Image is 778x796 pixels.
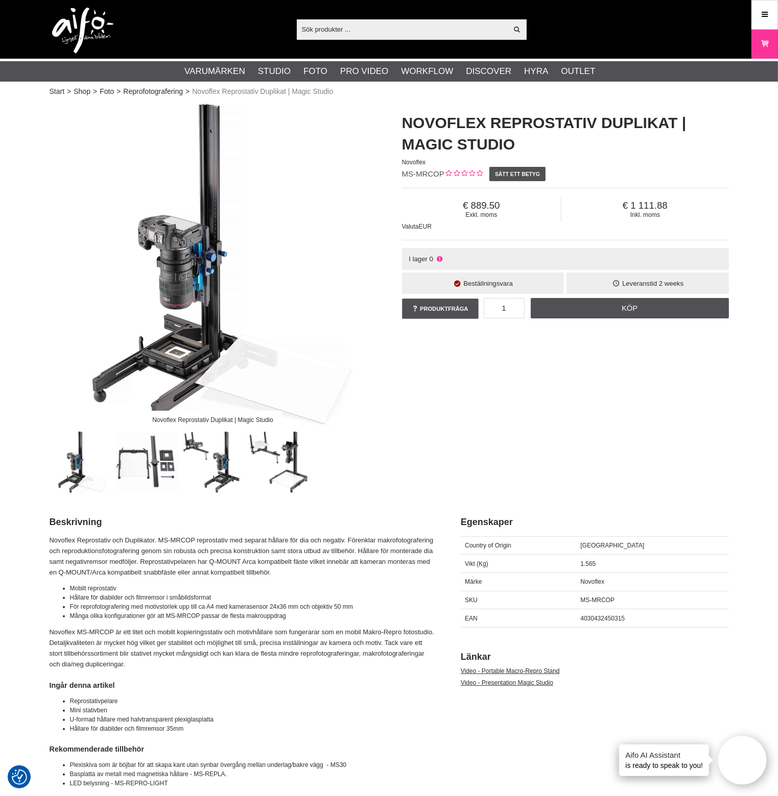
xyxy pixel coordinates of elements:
span: SKU [465,596,478,604]
div: is ready to speak to you! [619,744,709,776]
a: Outlet [561,65,595,78]
img: Reprostativ och makrostativ i ett [248,431,310,493]
span: Leveranstid [622,280,657,287]
button: Samtyckesinställningar [12,768,27,786]
a: Video - Presentation Magic Studio [461,679,553,686]
span: Exkl. moms [402,211,561,218]
span: 2 weeks [659,280,683,287]
li: Reprostativpelare [70,696,435,706]
span: Novoflex [402,159,426,166]
p: Novoflex Reprostativ och Duplikator. MS-MRCOP reprostativ med separat hållare för dia och negativ... [50,535,435,578]
li: Många olika konfigurationer gör att MS-MRCOP passar de flesta makrouppdrag [70,611,435,620]
li: Basplatta av metall med magnetiska hållare - MS-REPLA. [70,769,435,779]
span: Valuta [402,223,419,230]
a: Foto [303,65,327,78]
a: Köp [531,298,729,318]
h4: Rekommenderade tillbehör [50,744,435,754]
span: Märke [465,578,482,585]
img: Revisit consent button [12,769,27,785]
img: Skapa diaduplikat från 35mm film [182,431,244,493]
span: MS-MRCOP [402,169,444,178]
li: LED belysning - MS-REPRO-LIGHT [70,779,435,788]
span: Vikt (Kg) [465,560,488,567]
li: Mobilt reprostativ [70,584,435,593]
a: Produktfråga [402,298,479,319]
a: Hyra [524,65,548,78]
a: Shop [74,86,90,97]
span: 889.50 [402,200,561,211]
span: > [93,86,97,97]
a: Start [50,86,65,97]
span: Beställningsvara [463,280,513,287]
div: Novoflex Reprostativ Duplikat | Magic Studio [144,411,282,429]
a: Foto [100,86,114,97]
span: Novoflex Reprostativ Duplikat | Magic Studio [192,86,333,97]
i: Ej i lager [436,255,444,263]
img: Novoflex Reprostativ Duplikat | Magic Studio [50,102,376,429]
h1: Novoflex Reprostativ Duplikat | Magic Studio [402,112,729,155]
span: I lager [409,255,428,263]
span: Novoflex [580,578,604,585]
span: [GEOGRAPHIC_DATA] [580,542,644,549]
span: MS-MRCOP [580,596,615,604]
span: 1.565 [580,560,596,567]
span: EUR [419,223,432,230]
img: Delar som ingår Novoflex MS-MRCOP [116,431,178,493]
span: Country of Origin [465,542,511,549]
li: Hållare för diabilder och filmremsor 35mm [70,724,435,733]
a: Sätt ett betyg [489,167,546,181]
a: Workflow [401,65,453,78]
li: För reprofotografering med motivstorlek upp till ca A4 med kamerasensor 24x36 mm och objektiv 50 mm [70,602,435,611]
span: > [67,86,71,97]
li: Mini stativben [70,706,435,715]
h2: Beskrivning [50,516,435,529]
li: U-formad hållare med halvtransparent plexiglasplatta [70,715,435,724]
span: EAN [465,615,478,622]
span: > [185,86,190,97]
a: Studio [258,65,291,78]
a: Varumärken [184,65,245,78]
span: Inkl. moms [561,211,728,218]
span: > [116,86,121,97]
a: Discover [466,65,511,78]
a: Video - Portable Macro-Repro Stand [461,667,560,675]
img: logo.png [52,8,113,54]
input: Sök produkter ... [297,21,508,37]
h4: Ingår denna artikel [50,680,435,690]
li: Plexiskiva som är böjbar för att skapa kant utan synbar övergång mellan underlag/bakre vägg - MS30 [70,760,435,769]
a: Reprofotografering [123,86,183,97]
h2: Egenskaper [461,516,729,529]
li: Hållare för diabilder och filmremsor i småbildsformat [70,593,435,602]
span: 4030432450315 [580,615,625,622]
a: Pro Video [340,65,388,78]
h2: Länkar [461,651,729,663]
h4: Aifo AI Assistant [625,750,703,760]
div: Kundbetyg: 0 [444,169,483,180]
img: Novoflex Reprostativ Duplikat | Magic Studio [50,431,112,493]
span: 0 [430,255,433,263]
span: 1 111.88 [561,200,728,211]
p: Novoflex MS-MRCOP är ett litet och mobilt kopieringsstativ och motivhållare som fungerarar som en... [50,627,435,669]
